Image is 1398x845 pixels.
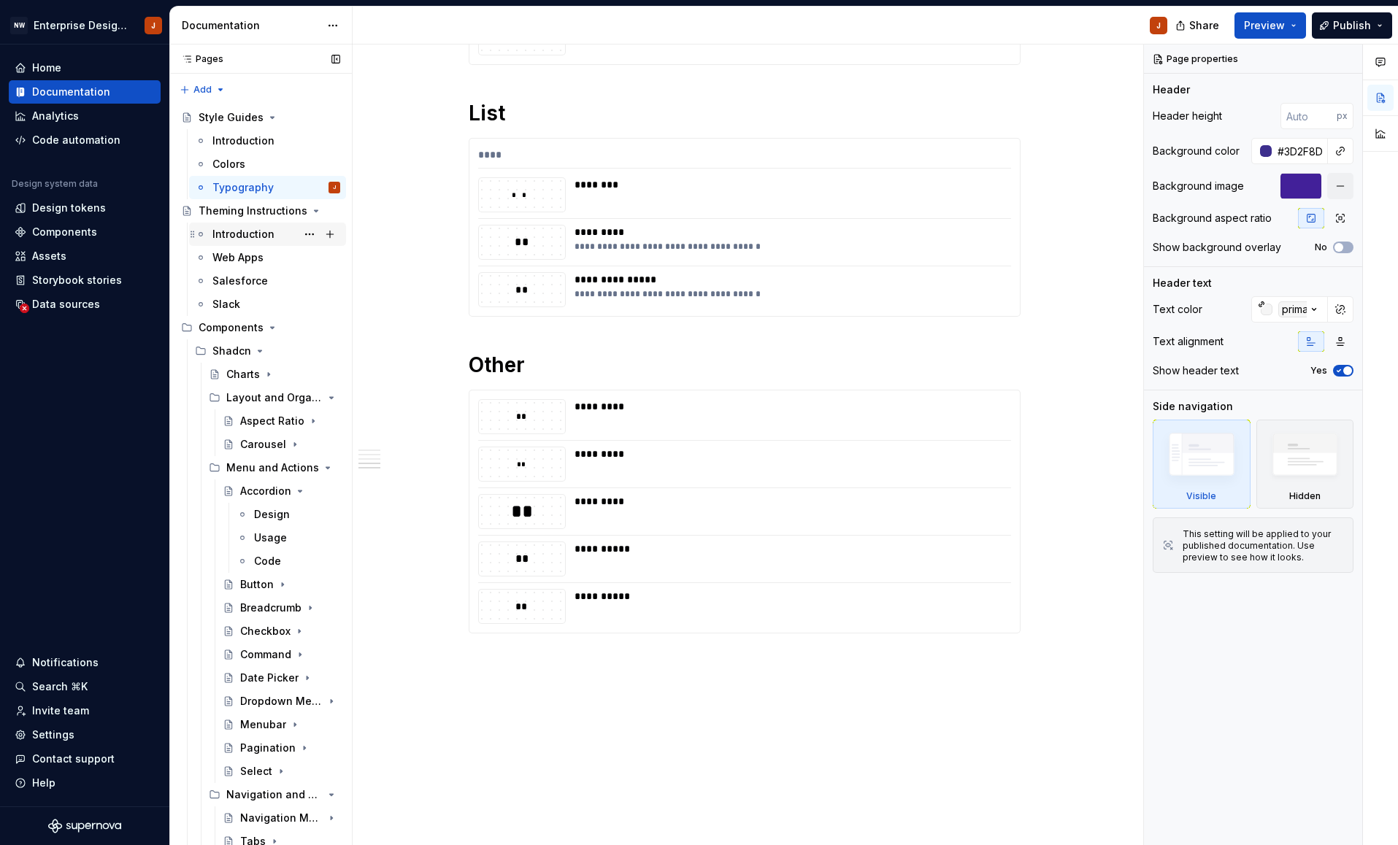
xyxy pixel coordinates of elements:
[240,577,274,592] div: Button
[1333,18,1371,33] span: Publish
[212,297,240,312] div: Slack
[240,811,323,825] div: Navigation Menu
[231,503,346,526] a: Design
[1244,18,1285,33] span: Preview
[199,204,307,218] div: Theming Instructions
[1153,276,1212,290] div: Header text
[254,530,287,545] div: Usage
[240,647,291,662] div: Command
[226,787,323,802] div: Navigation and Search
[32,703,89,718] div: Invite team
[1153,240,1281,255] div: Show background overlay
[217,690,346,713] a: Dropdown Menu
[203,386,346,409] div: Layout and Organization
[32,655,99,670] div: Notifications
[3,9,166,41] button: NWEnterprise Design SystemJ
[9,269,161,292] a: Storybook stories
[217,479,346,503] a: Accordion
[240,717,286,732] div: Menubar
[1153,420,1251,509] div: Visible
[240,437,286,452] div: Carousel
[189,339,346,363] div: Shadcn
[189,223,346,246] a: Introduction
[1153,363,1239,378] div: Show header text
[469,352,1021,378] h1: Other
[212,274,268,288] div: Salesforce
[189,129,346,153] a: Introduction
[48,819,121,833] svg: Supernova Logo
[189,269,346,293] a: Salesforce
[175,106,346,129] a: Style Guides
[1272,138,1328,164] input: Auto
[32,201,106,215] div: Design tokens
[469,100,1021,126] h1: List
[1153,179,1244,193] div: Background image
[32,297,100,312] div: Data sources
[240,414,304,428] div: Aspect Ratio
[1168,12,1229,39] button: Share
[203,783,346,806] div: Navigation and Search
[1289,490,1321,502] div: Hidden
[175,316,346,339] div: Components
[231,549,346,573] a: Code
[212,180,274,195] div: Typography
[1153,211,1272,225] div: Background aspect ratio
[1153,399,1233,414] div: Side navigation
[193,84,212,96] span: Add
[189,293,346,316] a: Slack
[1310,365,1327,377] label: Yes
[217,643,346,666] a: Command
[1153,334,1224,349] div: Text alignment
[9,220,161,244] a: Components
[9,293,161,316] a: Data sources
[32,249,66,263] div: Assets
[203,363,346,386] a: Charts
[226,460,319,475] div: Menu and Actions
[151,20,155,31] div: J
[203,456,346,479] div: Menu and Actions
[231,526,346,549] a: Usage
[32,752,115,766] div: Contact support
[1153,302,1202,317] div: Text color
[240,764,272,779] div: Select
[212,344,251,358] div: Shadcn
[32,776,55,790] div: Help
[182,18,320,33] div: Documentation
[9,771,161,795] button: Help
[10,17,28,34] div: NW
[1315,242,1327,253] label: No
[32,679,88,694] div: Search ⌘K
[226,390,323,405] div: Layout and Organization
[9,80,161,104] a: Documentation
[9,244,161,268] a: Assets
[217,573,346,596] a: Button
[12,178,98,190] div: Design system data
[9,56,161,80] a: Home
[32,61,61,75] div: Home
[240,741,296,755] div: Pagination
[9,723,161,746] a: Settings
[189,176,346,199] a: TypographyJ
[32,85,110,99] div: Documentation
[217,620,346,643] a: Checkbox
[212,157,245,171] div: Colors
[1156,20,1161,31] div: J
[1153,144,1240,158] div: Background color
[1337,110,1348,122] p: px
[9,128,161,152] a: Code automation
[1251,296,1328,323] button: primary-foreground
[217,760,346,783] a: Select
[217,736,346,760] a: Pagination
[217,409,346,433] a: Aspect Ratio
[217,713,346,736] a: Menubar
[189,246,346,269] a: Web Apps
[212,134,274,148] div: Introduction
[1256,420,1354,509] div: Hidden
[32,133,120,147] div: Code automation
[1234,12,1306,39] button: Preview
[217,433,346,456] a: Carousel
[1280,103,1337,129] input: Auto
[217,596,346,620] a: Breadcrumb
[1186,490,1216,502] div: Visible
